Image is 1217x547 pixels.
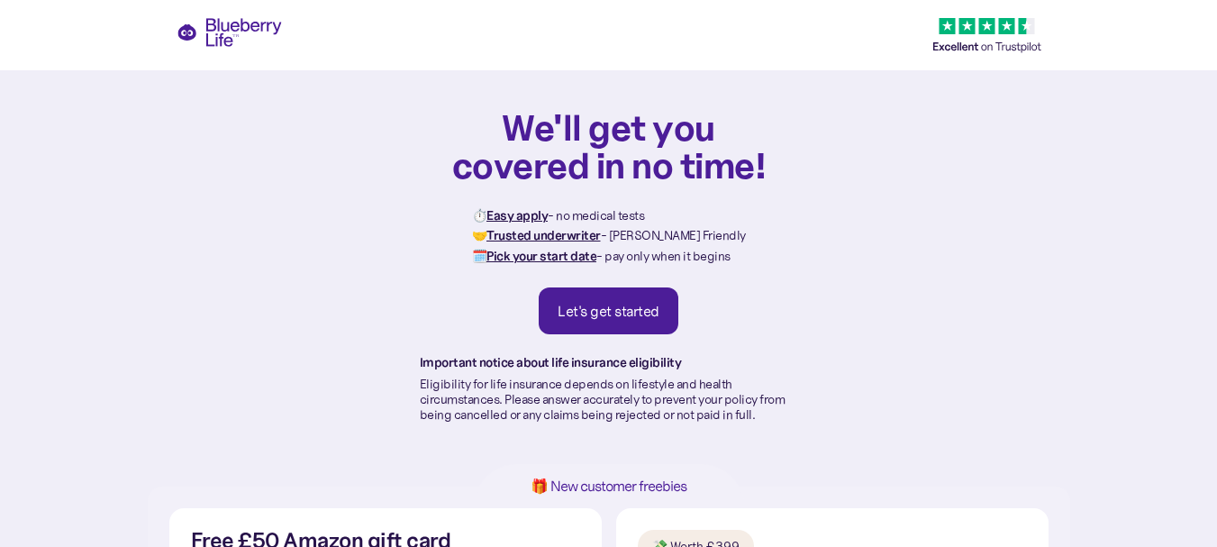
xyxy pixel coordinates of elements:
p: Eligibility for life insurance depends on lifestyle and health circumstances. Please answer accur... [420,377,798,422]
h1: 🎁 New customer freebies [503,479,715,494]
strong: Trusted underwriter [486,227,601,243]
strong: Easy apply [486,207,548,223]
div: Let's get started [558,302,659,320]
a: Let's get started [539,287,678,334]
strong: Pick your start date [486,248,596,264]
strong: Important notice about life insurance eligibility [420,354,682,370]
h1: We'll get you covered in no time! [451,108,767,184]
p: ⏱️ - no medical tests 🤝 - [PERSON_NAME] Friendly 🗓️ - pay only when it begins [472,205,746,266]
